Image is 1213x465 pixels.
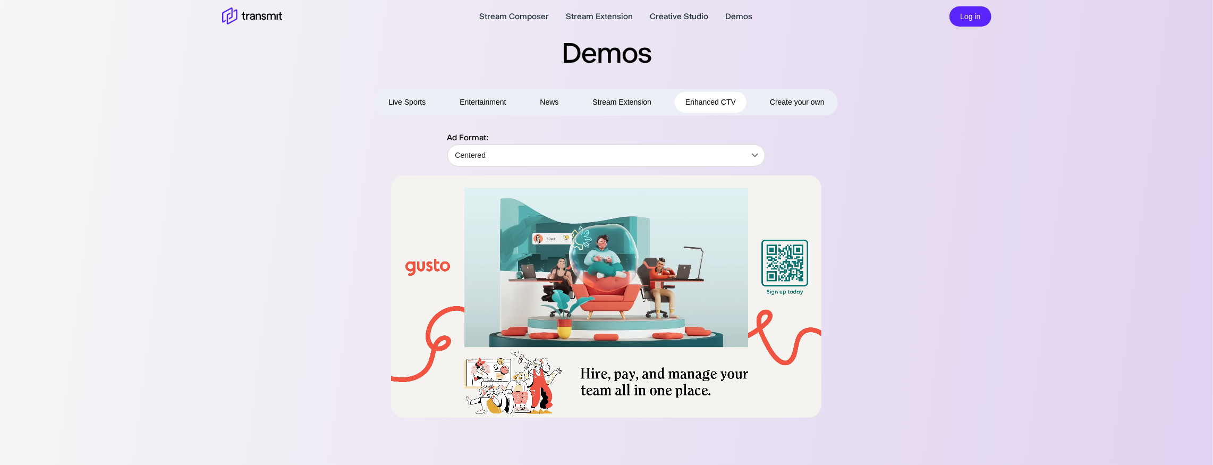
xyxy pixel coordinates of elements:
span: Create your own [770,96,825,109]
button: News [530,92,570,113]
a: Creative Studio [650,10,708,23]
a: Log in [949,11,991,21]
button: Stream Extension [582,92,663,113]
button: Entertainment [449,92,516,113]
button: Create your own [759,92,835,113]
button: Live Sports [378,92,436,113]
p: Ad Format: [447,131,766,144]
button: Enhanced CTV [675,92,747,113]
div: Centered [447,140,765,170]
a: Stream Extension [566,10,633,23]
button: Log in [949,6,991,27]
a: Stream Composer [479,10,549,23]
a: Demos [725,10,752,23]
h2: Demos [199,34,1015,71]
